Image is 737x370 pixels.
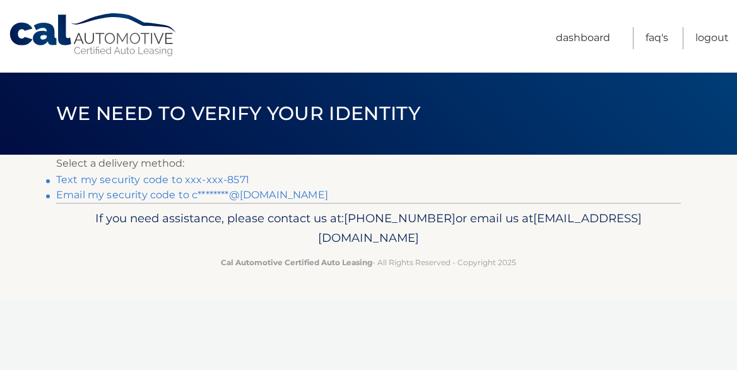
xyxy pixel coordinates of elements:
a: Cal Automotive [8,13,179,57]
a: FAQ's [646,27,668,49]
a: Logout [695,27,729,49]
a: Text my security code to xxx-xxx-8571 [56,174,249,186]
p: - All Rights Reserved - Copyright 2025 [64,256,673,269]
p: Select a delivery method: [56,155,681,172]
a: Email my security code to c********@[DOMAIN_NAME] [56,189,328,201]
span: We need to verify your identity [56,102,420,125]
strong: Cal Automotive Certified Auto Leasing [221,258,372,267]
span: [PHONE_NUMBER] [344,211,456,225]
p: If you need assistance, please contact us at: or email us at [64,208,673,249]
a: Dashboard [556,27,610,49]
